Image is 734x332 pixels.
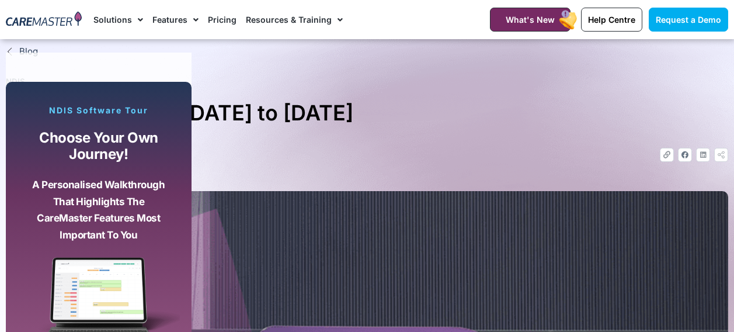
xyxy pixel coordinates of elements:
h1: NDIS Price Guide [DATE] to [DATE] [6,96,728,130]
p: NDIS Software Tour [18,105,180,116]
a: Help Centre [581,8,642,32]
a: Blog [6,45,728,58]
p: Choose your own journey! [26,130,171,163]
span: Blog [16,45,38,58]
a: Request a Demo [649,8,728,32]
a: What's New [490,8,570,32]
span: Help Centre [588,15,635,25]
img: CareMaster Logo [6,11,82,28]
p: A personalised walkthrough that highlights the CareMaster features most important to you [26,177,171,243]
span: What's New [506,15,555,25]
span: Request a Demo [656,15,721,25]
